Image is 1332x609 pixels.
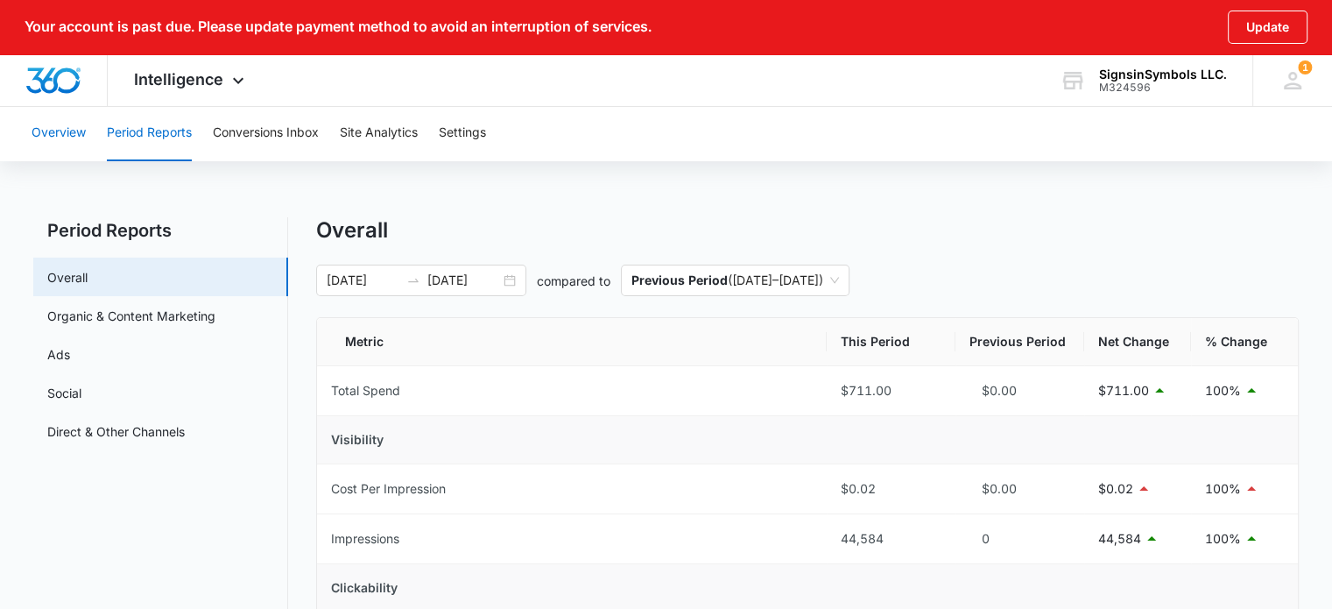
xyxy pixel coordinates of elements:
a: Organic & Content Marketing [47,307,215,325]
p: Previous Period [631,273,728,287]
button: Update [1228,11,1307,44]
th: Net Change [1084,318,1191,366]
h1: Overall [316,217,388,244]
div: Intelligence [108,54,275,106]
div: Total Spend [331,381,400,400]
button: Period Reports [107,105,192,161]
a: Direct & Other Channels [47,422,185,441]
a: Overall [47,268,88,287]
button: Site Analytics [340,105,418,161]
div: notifications count [1252,54,1332,106]
a: Ads [47,345,70,364]
input: Start date [327,271,399,290]
div: $0.00 [969,479,1070,499]
p: 44,584 [1098,529,1141,549]
button: Settings [439,105,486,161]
h2: Period Reports [33,217,288,244]
div: Impressions [331,529,399,549]
p: 100% [1205,381,1241,400]
div: 44,584 [841,529,941,549]
th: Previous Period [955,318,1084,366]
p: compared to [537,272,610,290]
p: Your account is past due. Please update payment method to avoid an interruption of services. [25,18,652,35]
div: account id [1099,81,1227,94]
span: Intelligence [134,70,223,89]
div: $0.00 [969,381,1070,400]
span: 1 [1298,60,1312,74]
td: Visibility [317,416,1298,464]
p: 100% [1205,529,1241,549]
th: Metric [317,318,827,366]
span: to [406,273,420,287]
div: 0 [969,529,1070,549]
button: Overview [32,105,86,161]
th: % Change [1191,318,1298,366]
span: swap-right [406,273,420,287]
div: account name [1099,67,1227,81]
p: $711.00 [1098,381,1149,400]
button: Conversions Inbox [213,105,319,161]
a: Social [47,384,81,402]
span: ( [DATE] – [DATE] ) [631,266,839,295]
div: $711.00 [841,381,941,400]
div: notifications count [1298,60,1312,74]
div: Cost Per Impression [331,479,446,499]
p: 100% [1205,479,1241,499]
th: This Period [827,318,955,366]
div: $0.02 [841,479,941,499]
p: $0.02 [1098,479,1133,499]
input: End date [427,271,500,290]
